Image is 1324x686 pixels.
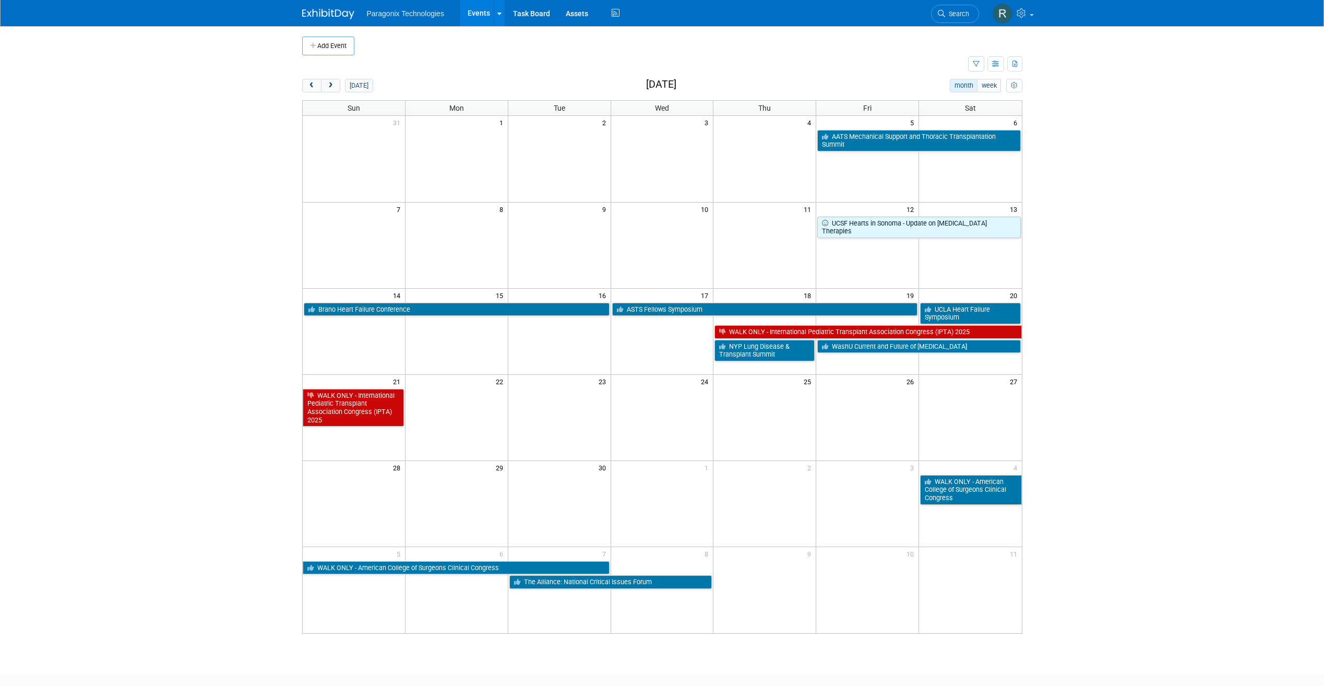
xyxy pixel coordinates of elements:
a: Search [931,5,979,23]
span: 27 [1009,375,1022,388]
span: 17 [700,289,713,302]
span: 2 [806,461,816,474]
span: 28 [392,461,405,474]
span: Tue [554,104,565,112]
span: 21 [392,375,405,388]
button: myCustomButton [1006,79,1022,92]
span: 13 [1009,203,1022,216]
span: 11 [803,203,816,216]
span: 10 [700,203,713,216]
a: WALK ONLY - American College of Surgeons Clinical Congress [303,561,610,575]
span: 3 [703,116,713,129]
h2: [DATE] [646,79,676,90]
span: 30 [598,461,611,474]
span: 4 [1012,461,1022,474]
span: 15 [495,289,508,302]
img: ExhibitDay [302,9,354,19]
span: 31 [392,116,405,129]
a: Brano Heart Failure Conference [304,303,610,316]
a: UCLA Heart Failure Symposium [920,303,1020,324]
span: 26 [905,375,919,388]
span: 7 [601,547,611,560]
span: 16 [598,289,611,302]
span: Mon [449,104,464,112]
a: WALK ONLY - International Pediatric Transplant Association Congress (IPTA) 2025 [714,325,1021,339]
span: 3 [909,461,919,474]
span: 18 [803,289,816,302]
img: Rachel Jenkins [993,4,1012,23]
span: 8 [703,547,713,560]
span: Sun [348,104,360,112]
span: 25 [803,375,816,388]
span: 11 [1009,547,1022,560]
span: 6 [498,547,508,560]
span: Fri [863,104,872,112]
span: 22 [495,375,508,388]
a: WashU Current and Future of [MEDICAL_DATA] [817,340,1020,353]
span: 24 [700,375,713,388]
a: WALK ONLY - American College of Surgeons Clinical Congress [920,475,1021,505]
span: Search [945,10,969,18]
span: 1 [703,461,713,474]
span: Thu [758,104,771,112]
span: 23 [598,375,611,388]
span: 6 [1012,116,1022,129]
button: month [950,79,977,92]
span: 14 [392,289,405,302]
span: Paragonix Technologies [367,9,444,18]
span: Sat [965,104,976,112]
button: prev [302,79,321,92]
span: 2 [601,116,611,129]
a: UCSF Hearts in Sonoma - Update on [MEDICAL_DATA] Therapies [817,217,1020,238]
a: WALK ONLY - International Pediatric Transplant Association Congress (IPTA) 2025 [303,389,404,427]
a: AATS Mechanical Support and Thoracic Transplantation Summit [817,130,1020,151]
span: 4 [806,116,816,129]
i: Personalize Calendar [1011,82,1018,89]
span: 5 [396,547,405,560]
button: week [977,79,1001,92]
a: ASTS Fellows Symposium [612,303,918,316]
span: 12 [905,203,919,216]
span: 29 [495,461,508,474]
button: Add Event [302,37,354,55]
span: 9 [806,547,816,560]
span: 20 [1009,289,1022,302]
span: 7 [396,203,405,216]
span: 5 [909,116,919,129]
span: 10 [905,547,919,560]
a: NYP Lung Disease & Transplant Summit [714,340,815,361]
span: Wed [655,104,669,112]
span: 19 [905,289,919,302]
button: next [321,79,340,92]
span: 1 [498,116,508,129]
button: [DATE] [345,79,373,92]
span: 9 [601,203,611,216]
span: 8 [498,203,508,216]
a: The Alliance: National Critical Issues Forum [509,575,712,589]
